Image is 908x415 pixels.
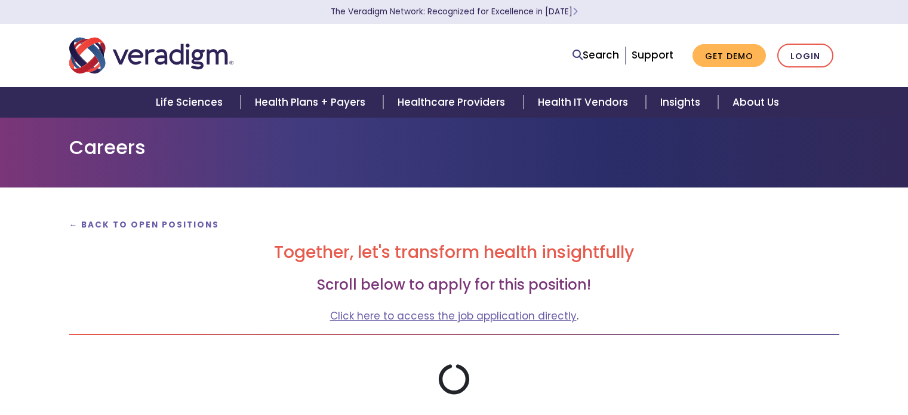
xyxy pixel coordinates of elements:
a: Search [572,47,619,63]
a: Support [632,48,673,62]
h3: Scroll below to apply for this position! [69,276,839,294]
a: The Veradigm Network: Recognized for Excellence in [DATE]Learn More [331,6,578,17]
h1: Careers [69,136,839,159]
a: Life Sciences [141,87,241,118]
a: About Us [718,87,793,118]
h2: Together, let's transform health insightfully [69,242,839,263]
p: . [69,308,839,324]
a: Health IT Vendors [524,87,646,118]
a: Health Plans + Payers [241,87,383,118]
a: Healthcare Providers [383,87,523,118]
a: Get Demo [692,44,766,67]
a: Click here to access the job application directly [330,309,577,323]
a: Login [777,44,833,68]
span: Learn More [572,6,578,17]
a: ← Back to Open Positions [69,219,220,230]
a: Insights [646,87,718,118]
img: Veradigm logo [69,36,233,75]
